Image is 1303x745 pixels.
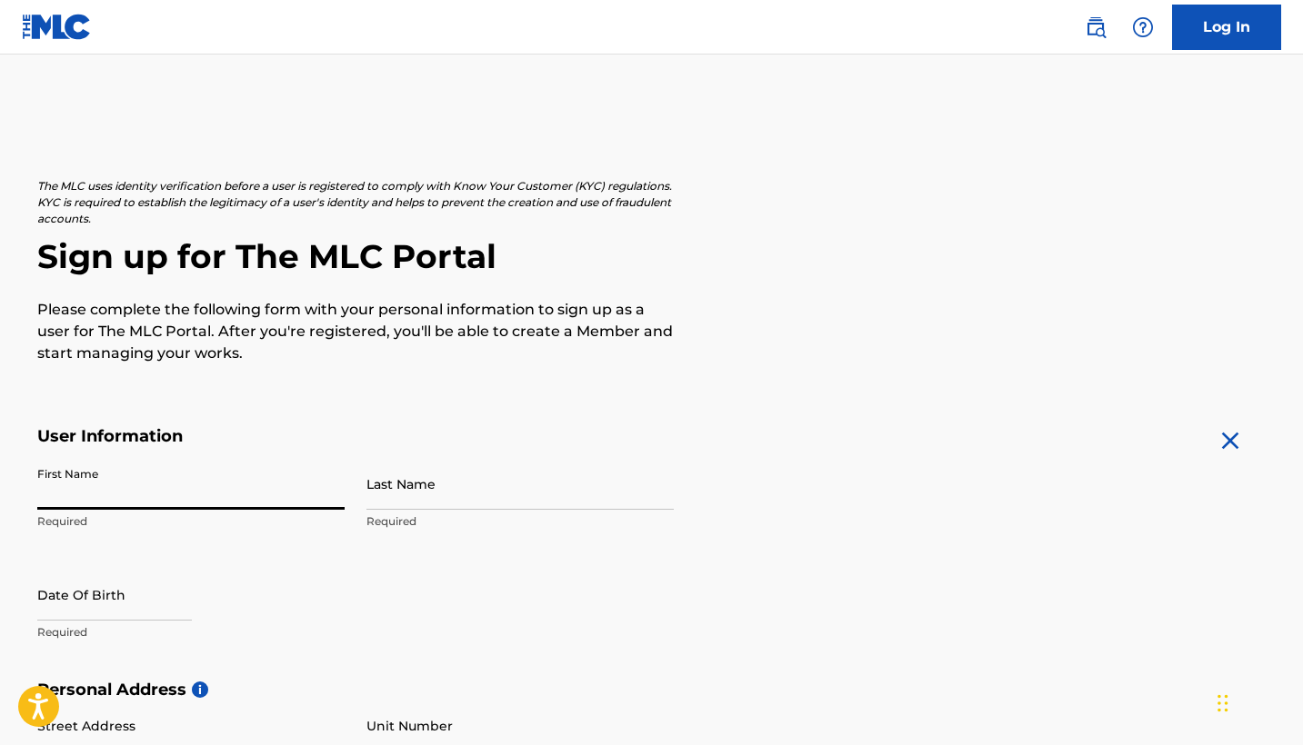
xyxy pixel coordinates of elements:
h2: Sign up for The MLC Portal [37,236,1267,277]
p: Required [37,513,345,530]
h5: User Information [37,426,674,447]
a: Log In [1172,5,1281,50]
span: i [192,681,208,698]
img: search [1085,16,1107,38]
iframe: Chat Widget [1212,658,1303,745]
p: Please complete the following form with your personal information to sign up as a user for The ML... [37,299,674,364]
img: MLC Logo [22,14,92,40]
img: help [1132,16,1154,38]
a: Public Search [1077,9,1114,45]
img: close [1216,426,1245,455]
div: Help [1125,9,1161,45]
div: Drag [1218,676,1228,730]
p: The MLC uses identity verification before a user is registered to comply with Know Your Customer ... [37,178,674,227]
p: Required [366,513,674,530]
p: Required [37,624,345,641]
h5: Personal Address [37,680,1267,700]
